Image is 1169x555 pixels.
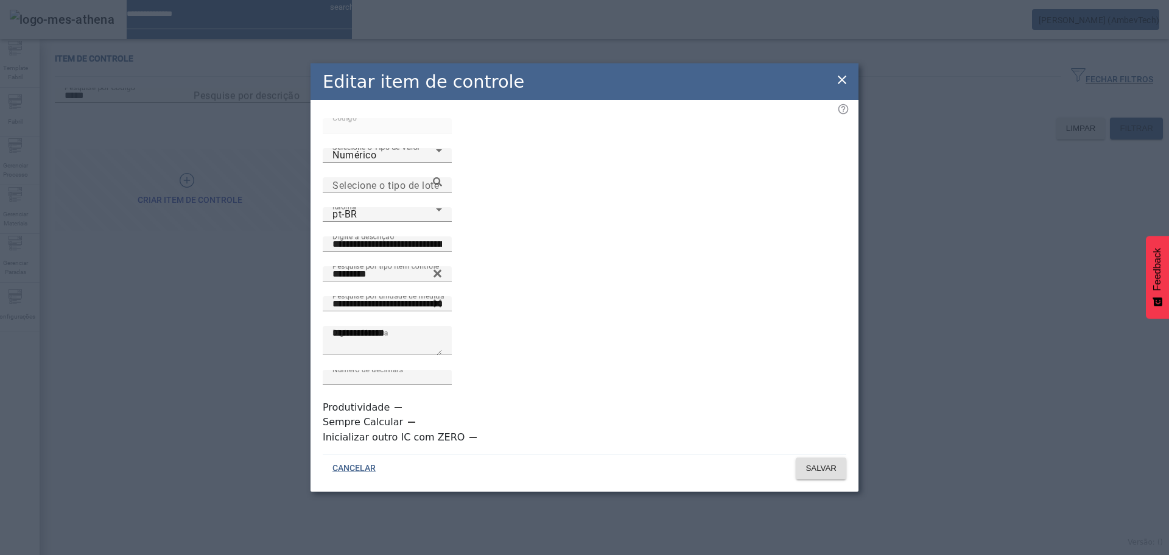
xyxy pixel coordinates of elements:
[323,458,385,479] button: CANCELAR
[332,262,439,270] mat-label: Pesquise por tipo item controle
[332,366,403,374] mat-label: Número de decimais
[323,415,405,430] label: Sempre Calcular
[323,69,524,95] h2: Editar item de controle
[332,149,376,161] span: Numérico
[332,297,442,311] input: Number
[1152,248,1163,291] span: Feedback
[323,400,392,415] label: Produtividade
[332,114,357,122] mat-label: Código
[796,458,846,479] button: SALVAR
[1146,236,1169,319] button: Feedback - Mostrar pesquisa
[806,462,837,475] span: SALVAR
[323,430,467,445] label: Inicializar outro IC com ZERO
[332,208,357,220] span: pt-BR
[332,267,442,281] input: Number
[332,179,439,191] mat-label: Selecione o tipo de lote
[332,328,388,337] mat-label: Digite a fórmula
[332,292,444,300] mat-label: Pesquise por unidade de medida
[332,178,442,193] input: Number
[332,462,376,475] span: CANCELAR
[332,232,394,241] mat-label: Digite a descrição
